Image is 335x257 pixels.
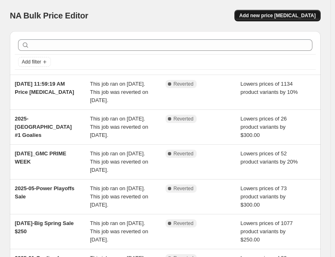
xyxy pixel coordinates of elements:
[241,185,287,208] span: Lowers prices of 73 product variants by $300.00
[241,150,298,165] span: Lowers prices of 52 product variants by 20%
[15,185,74,200] span: 2025-05-Power Playoffs Sale
[22,59,41,65] span: Add filter
[174,185,194,192] span: Reverted
[174,220,194,227] span: Reverted
[90,185,148,208] span: This job ran on [DATE]. This job was reverted on [DATE].
[90,116,148,138] span: This job ran on [DATE]. This job was reverted on [DATE].
[18,57,51,67] button: Add filter
[15,81,74,95] span: [DATE] 11:59:19 AM Price [MEDICAL_DATA]
[241,116,287,138] span: Lowers prices of 26 product variants by $300.00
[239,12,316,19] span: Add new price [MEDICAL_DATA]
[234,10,321,21] button: Add new price [MEDICAL_DATA]
[10,11,88,20] span: NA Bulk Price Editor
[15,150,66,165] span: [DATE]_GMC PRIME WEEK
[174,81,194,87] span: Reverted
[90,81,148,103] span: This job ran on [DATE]. This job was reverted on [DATE].
[174,116,194,122] span: Reverted
[241,220,293,243] span: Lowers prices of 1077 product variants by $250.00
[241,81,298,95] span: Lowers prices of 1134 product variants by 10%
[15,220,73,234] span: [DATE]-Big Spring Sale $250
[174,150,194,157] span: Reverted
[15,116,72,138] span: 2025-[GEOGRAPHIC_DATA] #1 Goalies
[90,220,148,243] span: This job ran on [DATE]. This job was reverted on [DATE].
[90,150,148,173] span: This job ran on [DATE]. This job was reverted on [DATE].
